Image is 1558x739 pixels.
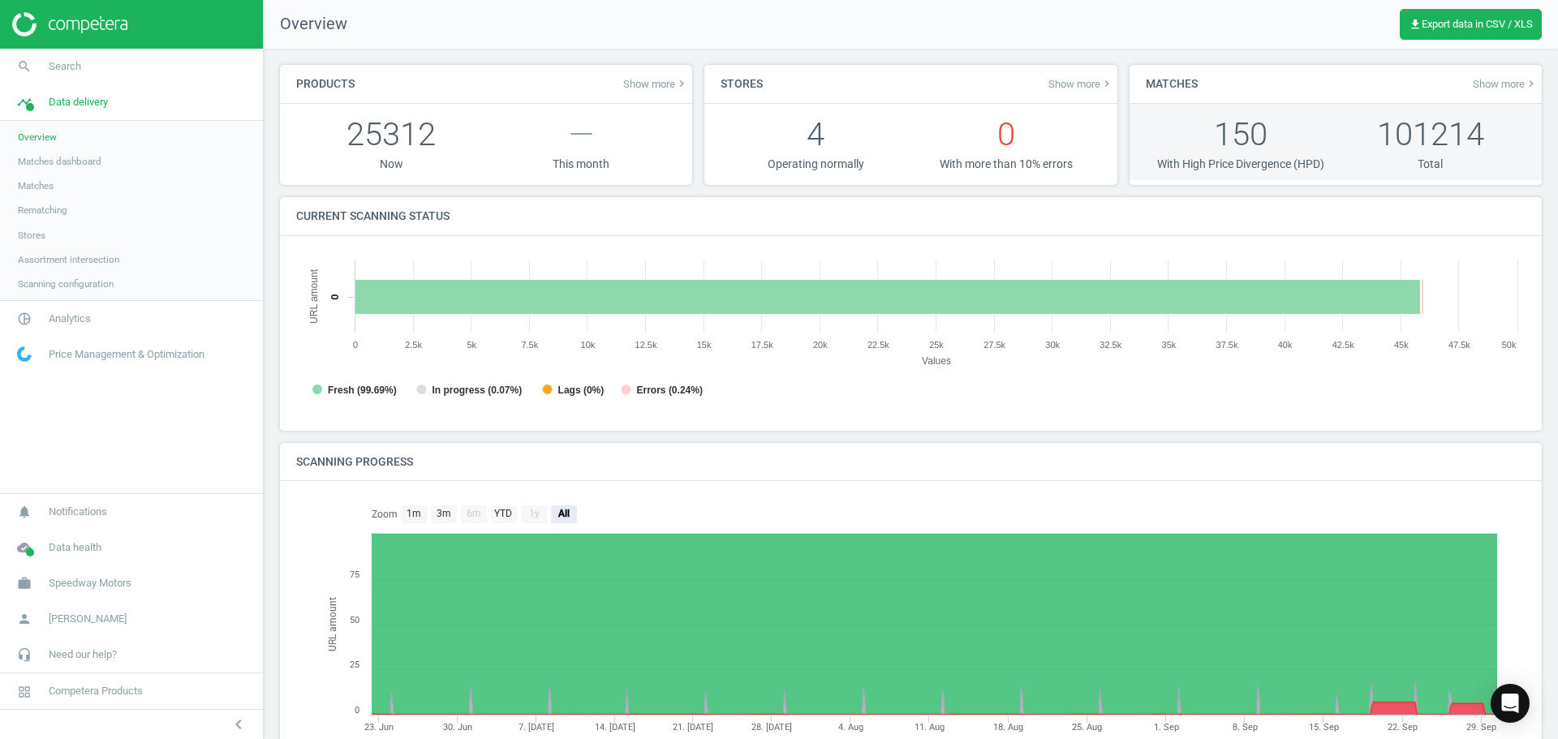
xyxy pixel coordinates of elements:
text: 50k [1502,340,1517,350]
text: 30k [1045,340,1060,350]
span: Matches dashboard [18,155,101,168]
text: 0 [329,294,341,299]
tspan: 15. Sep [1309,722,1339,733]
span: Matches [18,179,54,192]
text: 22.5k [867,340,889,350]
button: get_appExport data in CSV / XLS [1400,9,1542,40]
span: Data health [49,540,101,555]
tspan: 7. [DATE] [519,722,554,733]
h4: Products [280,65,371,103]
text: 10k [581,340,596,350]
span: Speedway Motors [49,576,131,591]
p: 25312 [296,112,486,157]
text: 50 [350,615,359,625]
span: Export data in CSV / XLS [1409,18,1533,31]
span: Rematching [18,204,67,217]
i: headset_mic [9,639,40,670]
tspan: Lags (0%) [558,385,605,396]
text: 47.5k [1448,340,1470,350]
text: 6m [467,508,481,519]
tspan: 11. Aug [915,722,945,733]
span: Need our help? [49,647,117,662]
text: YTD [494,508,512,519]
tspan: 4. Aug [838,722,863,733]
span: Notifications [49,505,107,519]
i: search [9,51,40,82]
span: Scanning configuration [18,277,114,290]
text: 1m [407,508,421,519]
p: Total [1336,157,1526,172]
i: timeline [9,87,40,118]
text: Zoom [372,509,398,520]
span: — [569,115,594,153]
text: 32.5k [1100,340,1121,350]
span: Competera Products [49,684,143,698]
tspan: 8. Sep [1233,722,1258,733]
p: 0 [911,112,1101,157]
div: Open Intercom Messenger [1491,684,1530,723]
text: All [557,508,570,519]
span: Search [49,59,81,74]
tspan: 21. [DATE] [673,722,713,733]
p: With High Price Divergence (HPD) [1146,157,1336,172]
text: 25k [929,340,944,350]
text: 42.5k [1332,340,1354,350]
tspan: 14. [DATE] [595,722,635,733]
i: work [9,568,40,599]
text: 3m [437,508,451,519]
tspan: 29. Sep [1466,722,1496,733]
tspan: 25. Aug [1072,722,1102,733]
h4: Scanning progress [280,443,429,481]
p: This month [486,157,676,172]
span: Overview [264,13,347,36]
img: ajHJNr6hYgQAAAAASUVORK5CYII= [12,12,127,37]
a: Show morekeyboard_arrow_right [623,77,688,90]
tspan: 18. Aug [993,722,1023,733]
span: Overview [18,131,57,144]
text: 25 [350,660,359,670]
text: 20k [813,340,828,350]
text: 0 [355,705,359,715]
tspan: URL amount [327,597,338,651]
tspan: Fresh (99.69%) [328,385,397,396]
p: With more than 10% errors [911,157,1101,172]
span: Stores [18,229,45,242]
p: Operating normally [721,157,910,172]
tspan: 22. Sep [1388,722,1418,733]
tspan: Values [922,355,951,367]
text: 15k [697,340,712,350]
i: cloud_done [9,532,40,563]
p: 101214 [1336,112,1526,157]
button: chevron_left [218,714,259,735]
tspan: Errors (0.24%) [637,385,703,396]
p: 4 [721,112,910,157]
span: Price Management & Optimization [49,347,204,362]
i: keyboard_arrow_right [1100,77,1113,90]
text: 45k [1394,340,1409,350]
tspan: In progress (0.07%) [432,385,522,396]
text: 0 [353,340,358,350]
h4: Current scanning status [280,197,466,235]
span: Analytics [49,311,91,326]
text: 35k [1162,340,1177,350]
text: 27.5k [983,340,1005,350]
span: Data delivery [49,95,108,110]
i: get_app [1409,18,1422,31]
h4: Stores [704,65,779,103]
tspan: URL amount [308,269,320,324]
text: 12.5k [635,340,657,350]
p: 150 [1146,112,1336,157]
text: 37.5k [1216,340,1238,350]
a: Show morekeyboard_arrow_right [1048,77,1113,90]
span: Show more [1048,77,1113,90]
p: Now [296,157,486,172]
h4: Matches [1130,65,1214,103]
tspan: 30. Jun [443,722,472,733]
a: Show morekeyboard_arrow_right [1473,77,1538,90]
text: 7.5k [521,340,538,350]
span: Assortment intersection [18,253,119,266]
text: 17.5k [751,340,773,350]
i: notifications [9,496,40,527]
span: Show more [623,77,688,90]
span: [PERSON_NAME] [49,612,127,626]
